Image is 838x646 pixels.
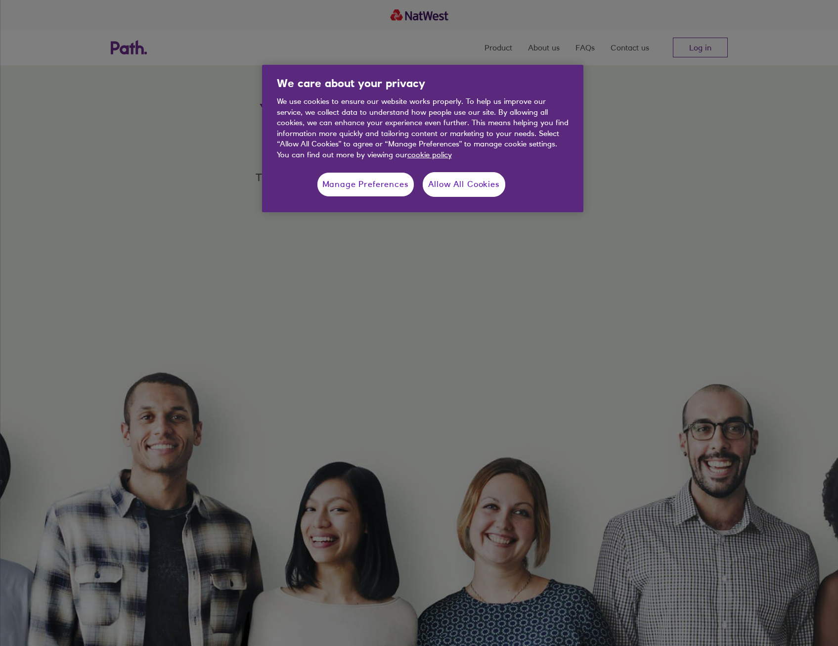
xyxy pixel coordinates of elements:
div: Cookie banner [262,65,583,212]
div: We use cookies to ensure our website works properly. To help us improve our service, we collect d... [277,96,569,160]
h2: We care about your privacy [262,76,554,96]
button: Allow All Cookies [423,172,505,197]
button: Manage Preferences [317,172,414,197]
div: We care about your privacy [262,65,583,212]
a: More information about your privacy, opens in a new tab [407,150,452,159]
